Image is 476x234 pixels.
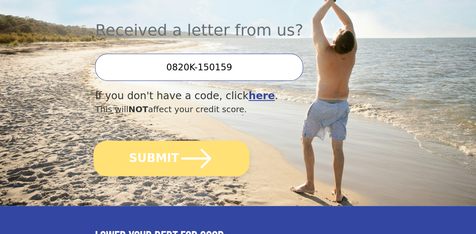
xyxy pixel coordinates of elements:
span: NOT [129,105,148,114]
div: This will affect your credit score. [95,103,338,116]
div: Received a letter from us? [95,4,338,42]
div: If you don't have a code, click . [95,88,338,104]
button: SUBMIT [94,141,250,176]
input: Enter your Offer Code: [95,54,303,81]
a: here [249,90,275,102]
